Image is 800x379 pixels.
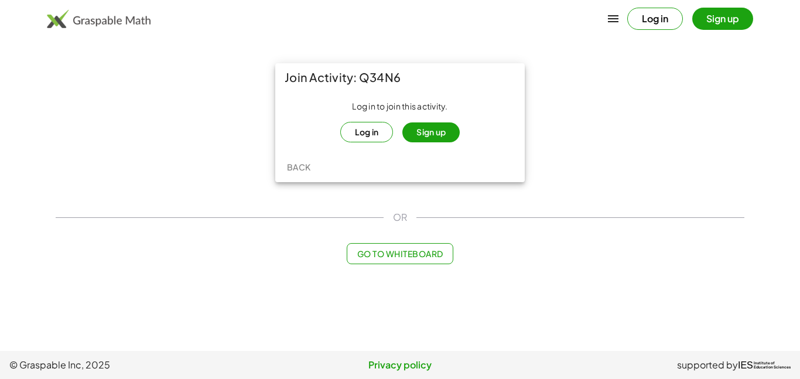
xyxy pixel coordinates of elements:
[738,360,753,371] span: IES
[402,122,460,142] button: Sign up
[692,8,753,30] button: Sign up
[738,358,791,372] a: IESInstitute ofEducation Sciences
[754,361,791,370] span: Institute of Education Sciences
[285,101,515,142] div: Log in to join this activity.
[9,358,270,372] span: © Graspable Inc, 2025
[340,122,394,142] button: Log in
[275,63,525,91] div: Join Activity: Q34N6
[357,248,443,259] span: Go to Whiteboard
[347,243,453,264] button: Go to Whiteboard
[627,8,683,30] button: Log in
[393,210,407,224] span: OR
[280,156,317,177] button: Back
[270,358,531,372] a: Privacy policy
[286,162,310,172] span: Back
[677,358,738,372] span: supported by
